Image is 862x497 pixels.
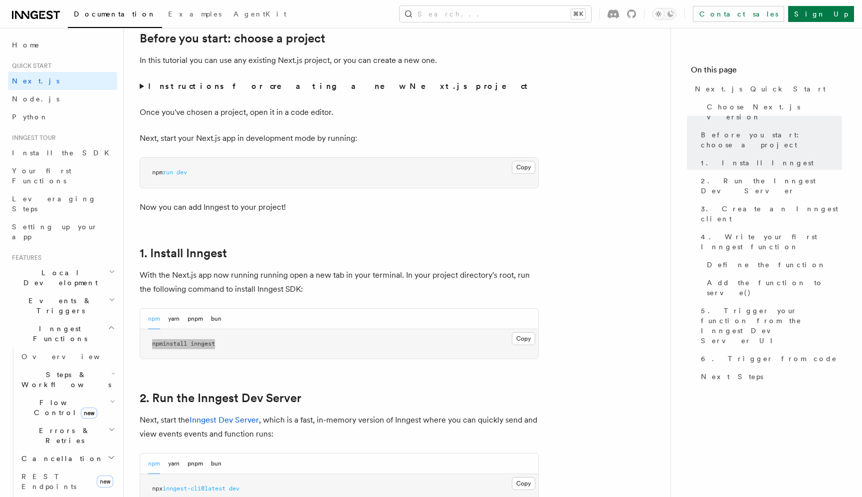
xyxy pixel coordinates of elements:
a: Setting up your app [8,218,117,246]
a: Before you start: choose a project [140,31,325,45]
button: pnpm [188,454,203,474]
span: npm [152,169,163,176]
p: With the Next.js app now running running open a new tab in your terminal. In your project directo... [140,268,539,296]
span: Errors & Retries [17,426,108,446]
a: Leveraging Steps [8,190,117,218]
a: Contact sales [693,6,784,22]
span: new [97,476,113,488]
span: Next.js Quick Start [695,84,826,94]
span: Cancellation [17,454,104,464]
a: Home [8,36,117,54]
span: Before you start: choose a project [701,130,842,150]
button: Search...⌘K [400,6,591,22]
a: 5. Trigger your function from the Inngest Dev Server UI [697,302,842,350]
a: 6. Trigger from code [697,350,842,368]
a: Sign Up [788,6,854,22]
button: Events & Triggers [8,292,117,320]
button: Copy [512,332,535,345]
span: 1. Install Inngest [701,158,814,168]
span: Quick start [8,62,51,70]
a: Overview [17,348,117,366]
a: Node.js [8,90,117,108]
button: Cancellation [17,450,117,468]
button: Flow Controlnew [17,394,117,422]
span: dev [229,485,239,492]
p: Next, start the , which is a fast, in-memory version of Inngest where you can quickly send and vi... [140,413,539,441]
span: Flow Control [17,398,110,418]
a: Define the function [703,256,842,274]
summary: Instructions for creating a new Next.js project [140,79,539,93]
a: 4. Write your first Inngest function [697,228,842,256]
button: bun [211,454,221,474]
a: Next Steps [697,368,842,386]
span: install [163,340,187,347]
span: Leveraging Steps [12,195,96,213]
span: Features [8,254,41,262]
button: yarn [168,309,180,329]
button: Copy [512,477,535,490]
span: Home [12,40,40,50]
button: npm [148,309,160,329]
span: inngest [191,340,215,347]
span: Inngest tour [8,134,56,142]
a: 2. Run the Inngest Dev Server [140,391,301,405]
button: bun [211,309,221,329]
span: Your first Functions [12,167,71,185]
button: Local Development [8,264,117,292]
a: AgentKit [227,3,292,27]
a: 2. Run the Inngest Dev Server [697,172,842,200]
a: 1. Install Inngest [697,154,842,172]
span: Choose Next.js version [707,102,842,122]
p: Now you can add Inngest to your project! [140,200,539,214]
span: Examples [168,10,221,18]
a: 3. Create an Inngest client [697,200,842,228]
span: npx [152,485,163,492]
button: pnpm [188,309,203,329]
span: dev [177,169,187,176]
span: Next Steps [701,372,763,382]
span: Python [12,113,48,121]
strong: Instructions for creating a new Next.js project [148,81,532,91]
span: 6. Trigger from code [701,354,837,364]
span: Inngest Functions [8,324,108,344]
span: Overview [21,353,124,361]
a: Add the function to serve() [703,274,842,302]
span: inngest-cli@latest [163,485,225,492]
span: npm [152,340,163,347]
button: yarn [168,454,180,474]
span: Steps & Workflows [17,370,111,390]
p: In this tutorial you can use any existing Next.js project, or you can create a new one. [140,53,539,67]
a: Examples [162,3,227,27]
span: Local Development [8,268,109,288]
h4: On this page [691,64,842,80]
span: 5. Trigger your function from the Inngest Dev Server UI [701,306,842,346]
button: Inngest Functions [8,320,117,348]
button: npm [148,454,160,474]
button: Steps & Workflows [17,366,117,394]
span: Next.js [12,77,59,85]
span: Add the function to serve() [707,278,842,298]
span: Events & Triggers [8,296,109,316]
a: Choose Next.js version [703,98,842,126]
span: new [81,408,97,419]
span: Documentation [74,10,156,18]
span: REST Endpoints [21,473,76,491]
span: Setting up your app [12,223,98,241]
a: Documentation [68,3,162,28]
span: 2. Run the Inngest Dev Server [701,176,842,196]
a: Install the SDK [8,144,117,162]
span: run [163,169,173,176]
a: 1. Install Inngest [140,246,227,260]
a: REST Endpointsnew [17,468,117,496]
button: Toggle dark mode [652,8,676,20]
button: Errors & Retries [17,422,117,450]
a: Next.js [8,72,117,90]
a: Inngest Dev Server [190,415,259,425]
button: Copy [512,161,535,174]
span: Install the SDK [12,149,115,157]
kbd: ⌘K [571,9,585,19]
span: 3. Create an Inngest client [701,204,842,224]
a: Next.js Quick Start [691,80,842,98]
span: 4. Write your first Inngest function [701,232,842,252]
span: AgentKit [233,10,286,18]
